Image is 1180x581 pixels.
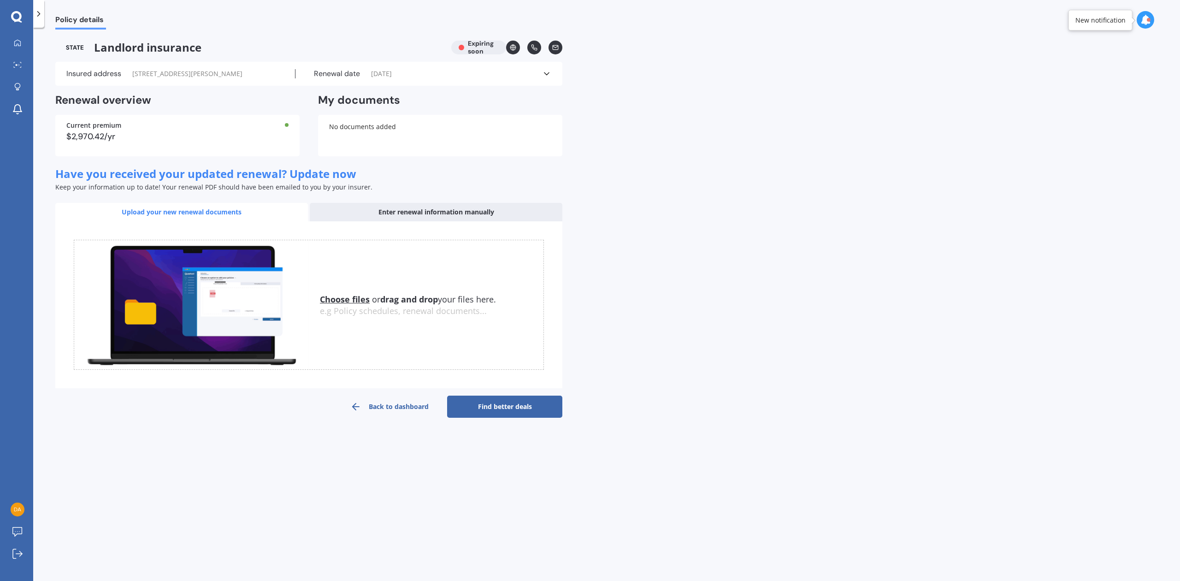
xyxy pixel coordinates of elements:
[55,203,308,221] div: Upload your new renewal documents
[55,166,356,181] span: Have you received your updated renewal? Update now
[55,41,94,54] img: State-text-1.webp
[66,132,289,141] div: $2,970.42/yr
[320,306,543,316] div: e.g Policy schedules, renewal documents...
[55,41,444,54] span: Landlord insurance
[314,69,360,78] label: Renewal date
[66,69,121,78] label: Insured address
[11,503,24,516] img: 26bcebfd2163e3ac935f19a9978cd2bc
[320,294,496,305] span: or your files here.
[318,115,562,156] div: No documents added
[55,93,300,107] h2: Renewal overview
[380,294,438,305] b: drag and drop
[320,294,370,305] u: Choose files
[55,183,372,191] span: Keep your information up to date! Your renewal PDF should have been emailed to you by your insurer.
[55,15,106,28] span: Policy details
[1075,16,1126,25] div: New notification
[310,203,562,221] div: Enter renewal information manually
[332,396,447,418] a: Back to dashboard
[318,93,400,107] h2: My documents
[74,240,309,370] img: upload.de96410c8ce839c3fdd5.gif
[371,69,392,78] span: [DATE]
[447,396,562,418] a: Find better deals
[66,122,289,129] div: Current premium
[132,69,242,78] span: [STREET_ADDRESS][PERSON_NAME]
